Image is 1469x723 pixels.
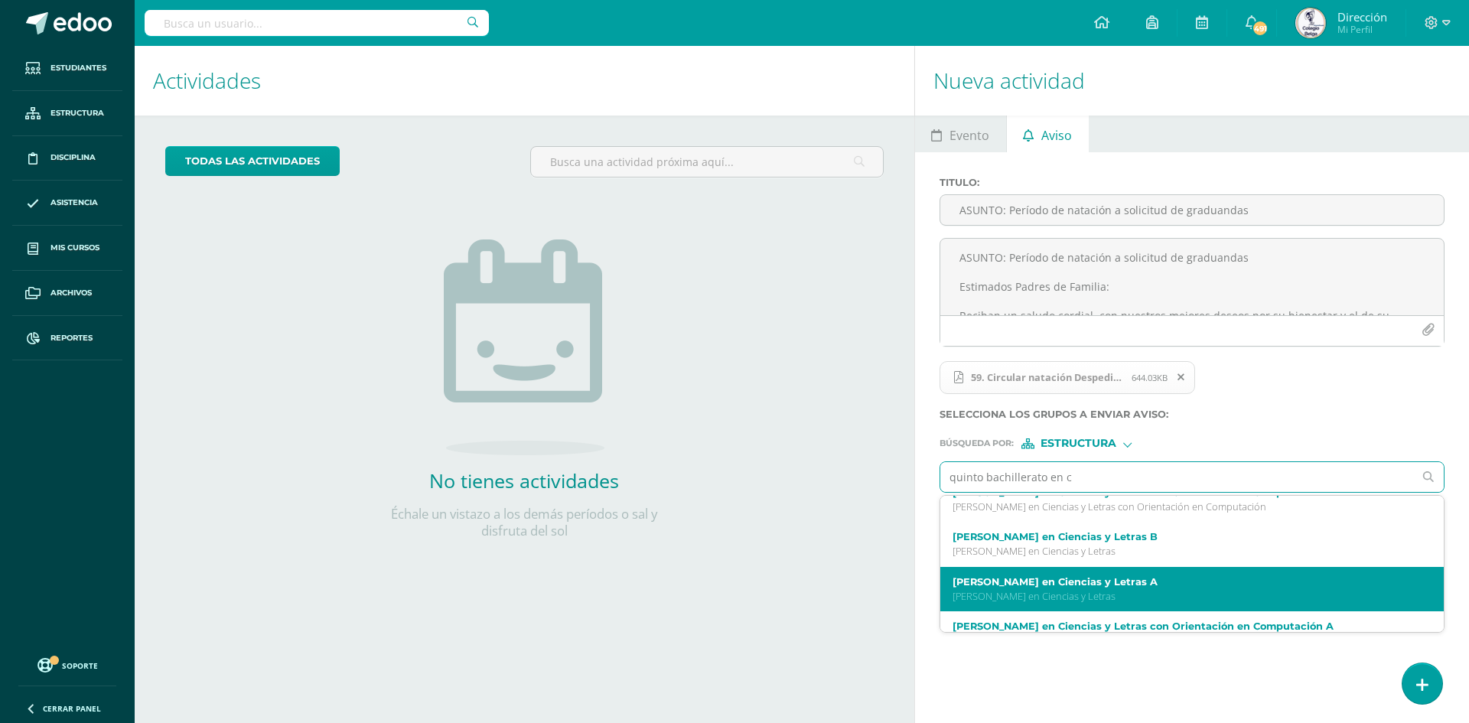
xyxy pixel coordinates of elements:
h1: Nueva actividad [933,46,1451,116]
input: Busca un usuario... [145,10,489,36]
label: Titulo : [940,177,1445,188]
label: Selecciona los grupos a enviar aviso : [940,409,1445,420]
span: Reportes [50,332,93,344]
span: Estructura [50,107,104,119]
span: Cerrar panel [43,703,101,714]
span: Aviso [1041,117,1072,154]
input: Ej. Primero primaria [940,462,1414,492]
span: Asistencia [50,197,98,209]
p: [PERSON_NAME] en Ciencias y Letras [953,545,1411,558]
textarea: ASUNTO: Período de natación a solicitud de graduandas Estimados Padres de Familia: Reciban un sal... [940,239,1444,315]
input: Titulo [940,195,1444,225]
span: Búsqueda por : [940,439,1014,448]
a: todas las Actividades [165,146,340,176]
span: Estructura [1041,439,1116,448]
a: Disciplina [12,136,122,181]
a: Mis cursos [12,226,122,271]
h1: Actividades [153,46,896,116]
label: [PERSON_NAME] en Ciencias y Letras B [953,531,1411,542]
a: Soporte [18,654,116,675]
input: Busca una actividad próxima aquí... [531,147,882,177]
span: Evento [949,117,989,154]
span: Disciplina [50,151,96,164]
p: Échale un vistazo a los demás períodos o sal y disfruta del sol [371,506,677,539]
img: no_activities.png [444,239,604,455]
img: 32029dc60ddb205c76b9f4a405524308.png [1295,8,1326,38]
label: [PERSON_NAME] en Ciencias y Letras A [953,576,1411,588]
span: Soporte [62,660,98,671]
a: Estructura [12,91,122,136]
span: 644.03KB [1132,372,1168,383]
label: [PERSON_NAME] en Ciencias y Letras con Orientación en Computación A [953,620,1411,632]
span: 59. Circular natación Despedida de 5o CCLL A.pdf [940,361,1196,395]
a: Asistencia [12,181,122,226]
span: 491 [1252,20,1269,37]
div: [object Object] [1021,438,1136,449]
span: Mis cursos [50,242,99,254]
a: Evento [915,116,1006,152]
a: Aviso [1007,116,1089,152]
a: Archivos [12,271,122,316]
p: [PERSON_NAME] en Ciencias y Letras con Orientación en Computación [953,500,1411,513]
p: [PERSON_NAME] en Ciencias y Letras [953,590,1411,603]
a: Estudiantes [12,46,122,91]
span: Remover archivo [1168,369,1194,386]
a: Reportes [12,316,122,361]
span: Mi Perfil [1337,23,1387,36]
span: Archivos [50,287,92,299]
h2: No tienes actividades [371,467,677,493]
span: 59. Circular natación Despedida de 5o CCLL A.pdf [963,371,1132,383]
span: Dirección [1337,9,1387,24]
span: Estudiantes [50,62,106,74]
